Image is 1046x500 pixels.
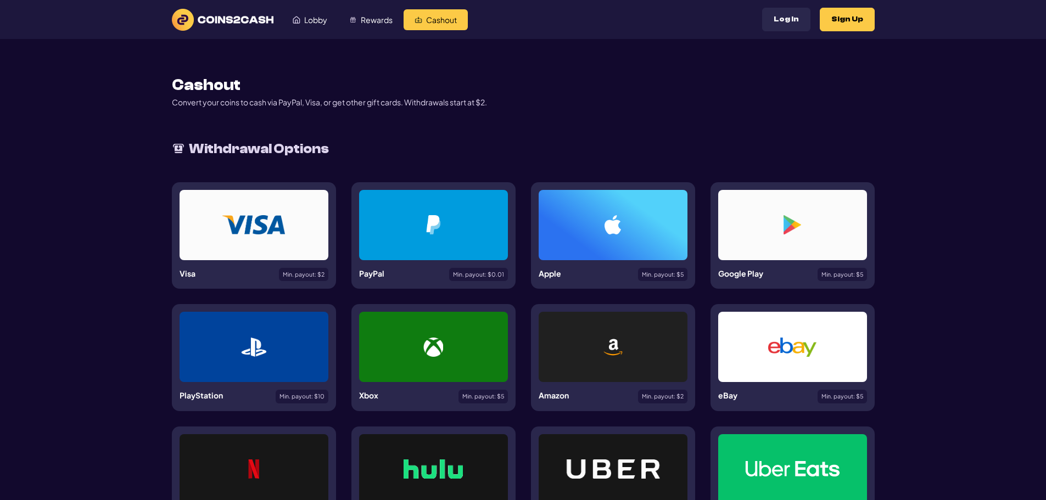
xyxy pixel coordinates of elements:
[426,215,441,234] img: Payment Method
[821,272,863,278] span: Min. payout: $ 5
[462,394,504,400] span: Min. payout: $ 5
[426,16,457,24] span: Cashout
[423,338,443,357] img: Payment Method
[404,459,463,479] img: Payment Method
[762,8,810,31] button: Log In
[222,215,285,234] img: Payment Method
[539,390,569,400] span: Amazon
[821,394,863,400] span: Min. payout: $ 5
[283,272,325,278] span: Min. payout: $ 2
[361,16,393,24] span: Rewards
[565,459,661,479] img: Payment Method
[172,97,487,108] p: Convert your coins to cash via PayPal, Visa, or get other gift cards. Withdrawals start at $2.
[189,139,329,159] h2: Withdrawal Options
[605,215,622,234] img: Payment Method
[745,459,841,479] img: Payment Method
[642,272,684,278] span: Min. payout: $ 5
[338,9,404,30] a: Rewards
[172,77,240,93] h1: Cashout
[180,390,223,400] span: PlayStation
[180,268,195,278] span: Visa
[642,394,684,400] span: Min. payout: $ 2
[241,338,266,357] img: Payment Method
[304,16,327,24] span: Lobby
[415,16,422,24] img: Cashout
[820,8,875,31] button: Sign Up
[172,142,185,155] img: withdrawLogo
[279,394,325,400] span: Min. payout: $ 10
[404,9,468,30] a: Cashout
[349,16,357,24] img: Rewards
[359,268,384,278] span: PayPal
[248,459,260,479] img: Payment Method
[172,9,273,31] img: logo text
[784,215,801,234] img: Payment Method
[603,338,622,357] img: Payment Method
[718,268,763,278] span: Google Play
[539,268,561,278] span: Apple
[453,272,504,278] span: Min. payout: $ 0.01
[768,338,816,357] img: Payment Method
[718,390,737,400] span: eBay
[359,390,378,400] span: Xbox
[293,16,300,24] img: Lobby
[282,9,338,30] a: Lobby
